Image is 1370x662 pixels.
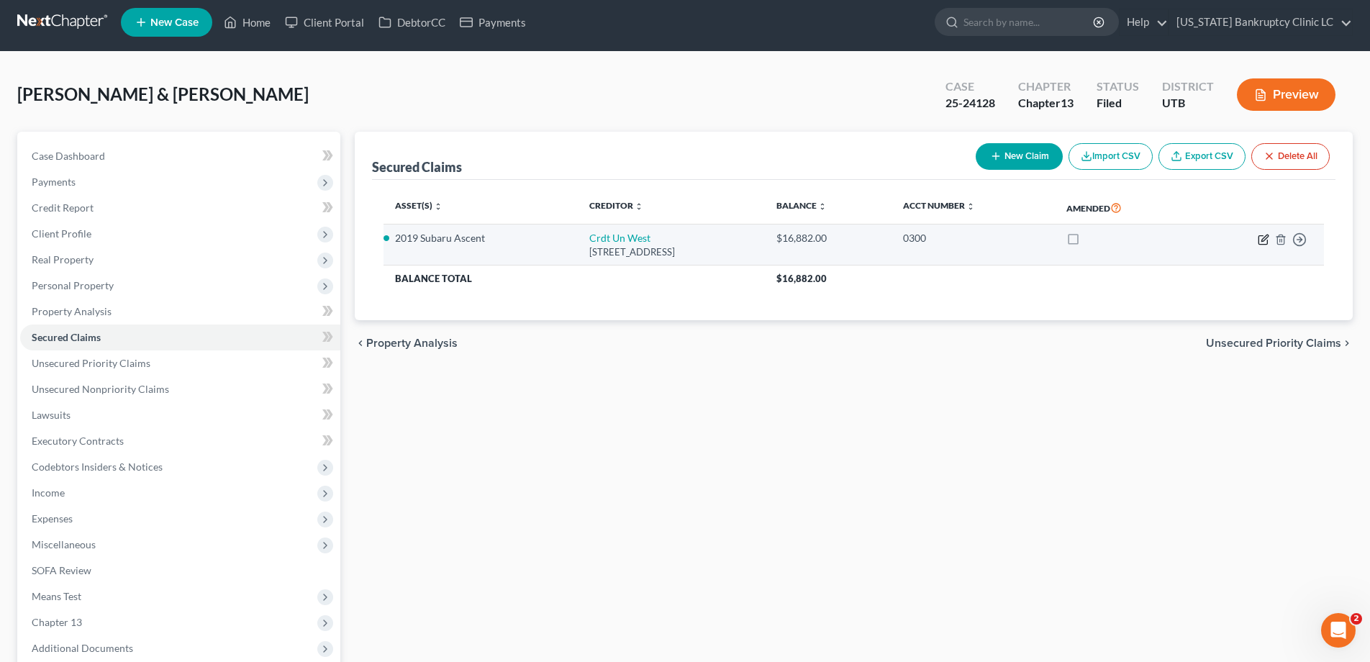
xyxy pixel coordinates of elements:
i: unfold_more [966,202,975,211]
div: Status [1097,78,1139,95]
span: Property Analysis [366,337,458,349]
a: Secured Claims [20,325,340,350]
div: 0300 [903,231,1043,245]
a: DebtorCC [371,9,453,35]
button: Delete All [1251,143,1330,170]
button: Preview [1237,78,1335,111]
i: chevron_left [355,337,366,349]
span: Executory Contracts [32,435,124,447]
input: Search by name... [963,9,1095,35]
span: 13 [1061,96,1074,109]
span: Credit Report [32,201,94,214]
div: Filed [1097,95,1139,112]
span: Additional Documents [32,642,133,654]
a: Balance unfold_more [776,200,827,211]
i: chevron_right [1341,337,1353,349]
a: Unsecured Nonpriority Claims [20,376,340,402]
button: chevron_left Property Analysis [355,337,458,349]
a: Property Analysis [20,299,340,325]
a: Lawsuits [20,402,340,428]
span: SOFA Review [32,564,91,576]
div: Chapter [1018,78,1074,95]
span: 2 [1351,613,1362,625]
iframe: Intercom live chat [1321,613,1356,648]
span: Chapter 13 [32,616,82,628]
span: Client Profile [32,227,91,240]
span: [PERSON_NAME] & [PERSON_NAME] [17,83,309,104]
span: Case Dashboard [32,150,105,162]
a: Credit Report [20,195,340,221]
div: Chapter [1018,95,1074,112]
div: UTB [1162,95,1214,112]
a: Payments [453,9,533,35]
span: New Case [150,17,199,28]
span: Income [32,486,65,499]
li: 2019 Subaru Ascent [395,231,566,245]
a: Unsecured Priority Claims [20,350,340,376]
span: Means Test [32,590,81,602]
button: Import CSV [1069,143,1153,170]
div: 25-24128 [945,95,995,112]
div: District [1162,78,1214,95]
div: Case [945,78,995,95]
span: Property Analysis [32,305,112,317]
i: unfold_more [434,202,443,211]
span: Codebtors Insiders & Notices [32,461,163,473]
button: New Claim [976,143,1063,170]
span: Miscellaneous [32,538,96,550]
span: Personal Property [32,279,114,291]
a: Case Dashboard [20,143,340,169]
span: $16,882.00 [776,273,827,284]
div: [STREET_ADDRESS] [589,245,753,259]
span: Unsecured Priority Claims [1206,337,1341,349]
a: Crdt Un West [589,232,650,244]
span: Expenses [32,512,73,525]
span: Payments [32,176,76,188]
div: $16,882.00 [776,231,880,245]
button: Unsecured Priority Claims chevron_right [1206,337,1353,349]
th: Amended [1055,191,1190,225]
th: Balance Total [384,266,765,291]
a: Creditor unfold_more [589,200,643,211]
a: Help [1120,9,1168,35]
a: SOFA Review [20,558,340,584]
i: unfold_more [818,202,827,211]
a: [US_STATE] Bankruptcy Clinic LC [1169,9,1352,35]
div: Secured Claims [372,158,462,176]
a: Client Portal [278,9,371,35]
span: Real Property [32,253,94,266]
span: Lawsuits [32,409,71,421]
i: unfold_more [635,202,643,211]
span: Unsecured Nonpriority Claims [32,383,169,395]
a: Home [217,9,278,35]
a: Executory Contracts [20,428,340,454]
a: Export CSV [1158,143,1246,170]
span: Secured Claims [32,331,101,343]
a: Asset(s) unfold_more [395,200,443,211]
span: Unsecured Priority Claims [32,357,150,369]
a: Acct Number unfold_more [903,200,975,211]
